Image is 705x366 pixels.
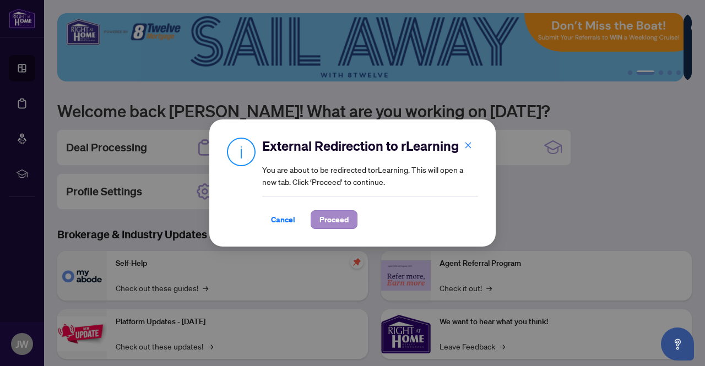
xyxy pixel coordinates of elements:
h2: External Redirection to rLearning [262,137,478,155]
span: Proceed [319,211,349,228]
button: Proceed [311,210,357,229]
button: Cancel [262,210,304,229]
span: close [464,141,472,149]
button: Open asap [661,327,694,360]
img: Info Icon [227,137,256,166]
div: You are about to be redirected to rLearning . This will open a new tab. Click ‘Proceed’ to continue. [262,137,478,229]
span: Cancel [271,211,295,228]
